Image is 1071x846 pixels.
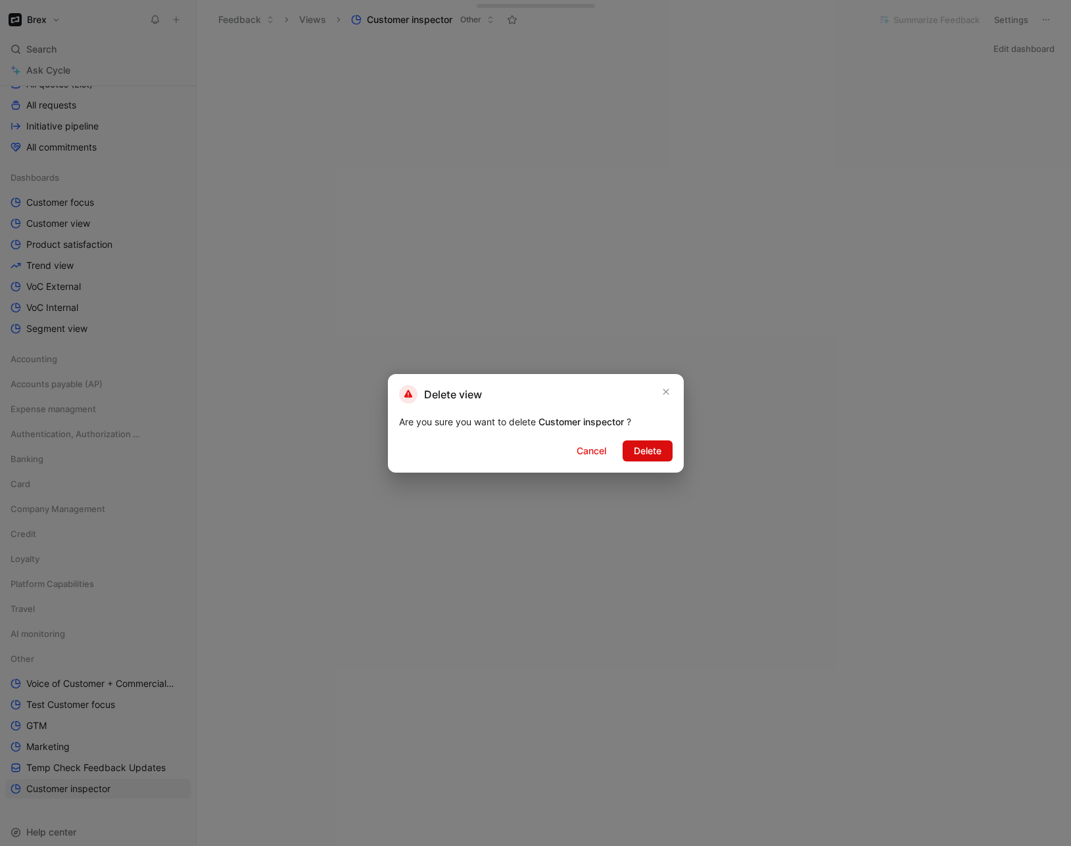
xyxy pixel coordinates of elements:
[634,443,661,459] span: Delete
[399,385,482,404] h2: Delete view
[623,440,673,461] button: Delete
[565,440,617,461] button: Cancel
[577,443,606,459] span: Cancel
[399,414,673,430] div: Are you sure you want to delete ?
[538,414,624,430] div: Customer inspector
